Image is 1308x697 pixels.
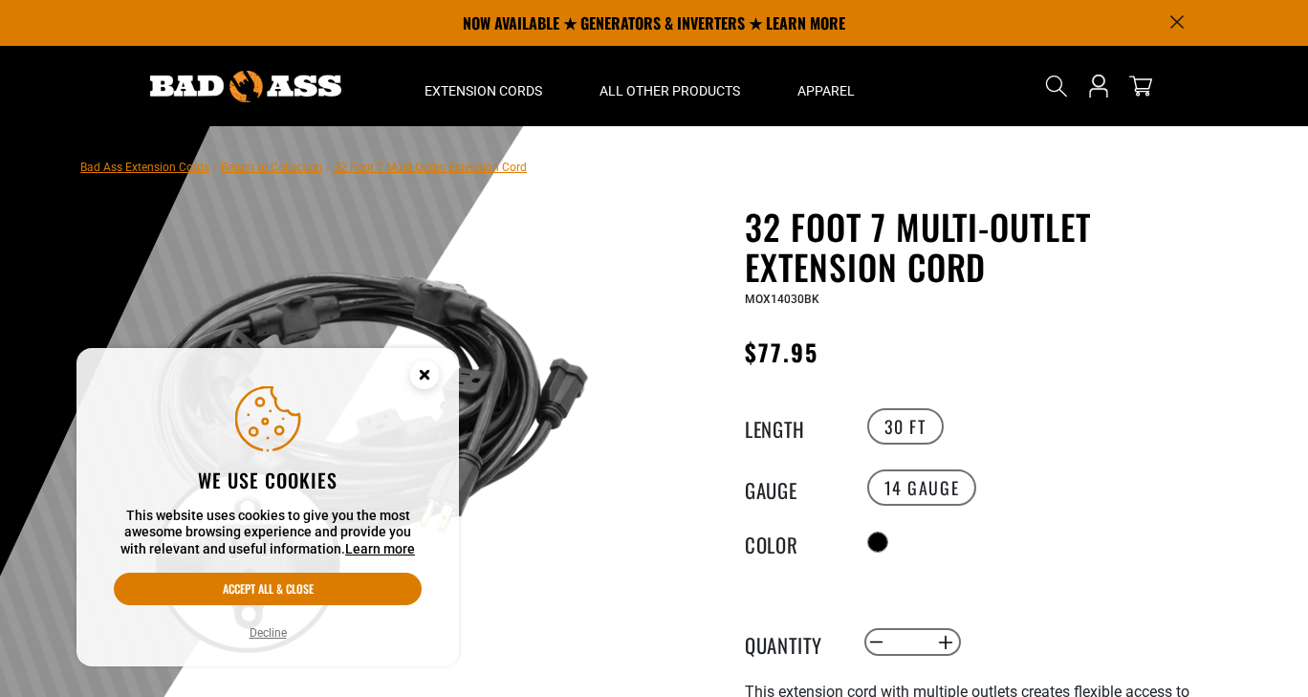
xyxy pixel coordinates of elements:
[221,161,322,174] a: Return to Collection
[396,46,571,126] summary: Extension Cords
[867,408,944,445] label: 30 FT
[76,348,459,667] aside: Cookie Consent
[425,82,542,99] span: Extension Cords
[213,161,217,174] span: ›
[769,46,883,126] summary: Apparel
[137,210,598,671] img: black
[599,82,740,99] span: All Other Products
[745,335,818,369] span: $77.95
[150,71,341,102] img: Bad Ass Extension Cords
[745,414,840,439] legend: Length
[114,573,422,605] button: Accept all & close
[326,161,330,174] span: ›
[571,46,769,126] summary: All Other Products
[745,530,840,555] legend: Color
[745,475,840,500] legend: Gauge
[797,82,855,99] span: Apparel
[80,161,209,174] a: Bad Ass Extension Cords
[867,469,977,506] label: 14 Gauge
[345,541,415,556] a: Learn more
[1041,71,1072,101] summary: Search
[244,623,293,643] button: Decline
[745,630,840,655] label: Quantity
[745,293,819,306] span: MOX14030BK
[80,155,527,178] nav: breadcrumbs
[334,161,527,174] span: 32 Foot 7 Multi-Outlet Extension Cord
[745,207,1213,287] h1: 32 Foot 7 Multi-Outlet Extension Cord
[114,508,422,558] p: This website uses cookies to give you the most awesome browsing experience and provide you with r...
[114,468,422,492] h2: We use cookies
